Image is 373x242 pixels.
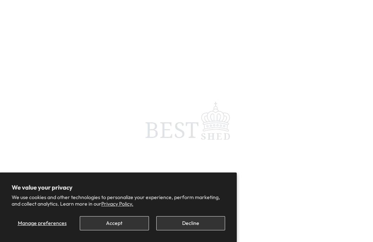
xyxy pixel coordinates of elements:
[156,216,225,230] button: Decline
[12,184,225,191] h2: We value your privacy
[18,220,67,226] span: Manage preferences
[101,201,133,207] a: Privacy Policy.
[12,216,72,230] button: Manage preferences
[12,194,225,207] p: We use cookies and other technologies to personalize your experience, perform marketing, and coll...
[80,216,149,230] button: Accept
